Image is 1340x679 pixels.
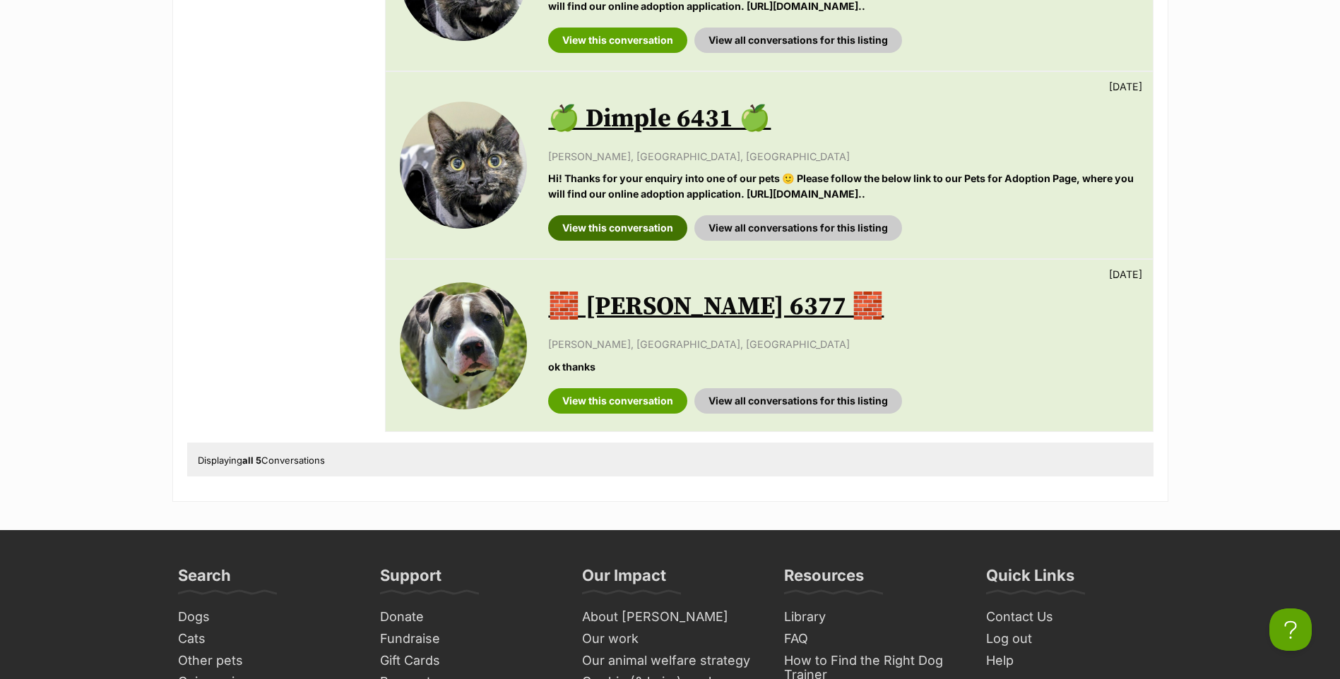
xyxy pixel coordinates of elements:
img: 🧱 Mason 6377 🧱 [400,282,527,409]
a: Log out [980,628,1168,650]
iframe: Help Scout Beacon - Open [1269,608,1312,651]
a: Library [778,606,966,628]
a: About [PERSON_NAME] [576,606,764,628]
p: [PERSON_NAME], [GEOGRAPHIC_DATA], [GEOGRAPHIC_DATA] [548,337,1138,351]
a: Dogs [172,606,360,628]
a: Our work [576,628,764,650]
h3: Search [178,565,231,594]
a: View all conversations for this listing [694,28,902,53]
a: View this conversation [548,215,687,241]
h3: Quick Links [986,565,1074,594]
img: 🍏 Dimple 6431 🍏 [400,102,527,229]
h3: Support [380,565,441,594]
a: Gift Cards [374,650,562,672]
a: 🧱 [PERSON_NAME] 6377 🧱 [548,291,884,323]
a: View this conversation [548,28,687,53]
a: 🍏 Dimple 6431 🍏 [548,103,771,135]
a: Contact Us [980,606,1168,628]
p: ok thanks [548,359,1138,374]
a: View all conversations for this listing [694,388,902,414]
p: [PERSON_NAME], [GEOGRAPHIC_DATA], [GEOGRAPHIC_DATA] [548,149,1138,164]
h3: Our Impact [582,565,666,594]
strong: all 5 [242,455,261,466]
a: FAQ [778,628,966,650]
a: Donate [374,606,562,628]
a: Cats [172,628,360,650]
p: Hi! Thanks for your enquiry into one of our pets 🙂 Please follow the below link to our Pets for A... [548,171,1138,201]
a: Fundraise [374,628,562,650]
a: View all conversations for this listing [694,215,902,241]
a: Our animal welfare strategy [576,650,764,672]
a: Other pets [172,650,360,672]
p: [DATE] [1109,267,1142,282]
a: View this conversation [548,388,687,414]
a: Help [980,650,1168,672]
p: [DATE] [1109,79,1142,94]
h3: Resources [784,565,864,594]
span: Displaying Conversations [198,455,325,466]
